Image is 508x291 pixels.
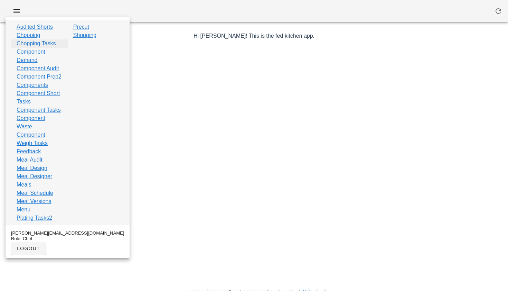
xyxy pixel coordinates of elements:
a: Meal Audit [17,156,43,164]
a: Meal Versions [17,197,51,206]
p: Hi [PERSON_NAME]! This is the fed kitchen app. [54,32,455,40]
a: Component Audit [17,64,59,73]
a: Shopping [73,31,97,39]
a: Component Prep2 [17,73,62,81]
a: Component Waste [17,114,62,131]
a: Chopping [17,31,40,39]
a: Audited Shorts [17,23,53,31]
a: Menu [17,206,30,214]
a: Meal Design [17,164,47,172]
div: Role: Chef [11,236,124,242]
a: Plating Tasks2 [17,214,52,222]
a: Meals [17,181,31,189]
a: Component Demand [17,48,62,64]
a: Components [17,81,48,89]
a: Meal Designer [17,172,52,181]
button: logout [11,242,46,255]
a: Component Weigh Tasks [17,131,62,147]
a: Component Tasks [17,106,61,114]
a: Feedback [17,147,41,156]
div: [PERSON_NAME][EMAIL_ADDRESS][DOMAIN_NAME] [11,230,124,236]
a: Meal Schedule [17,189,53,197]
a: Component Short Tasks [17,89,62,106]
a: Chopping Tasks [17,39,56,48]
span: logout [17,246,40,251]
a: Precut [73,23,89,31]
